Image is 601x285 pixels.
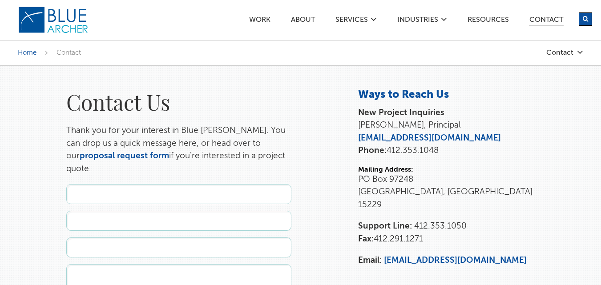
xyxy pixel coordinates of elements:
strong: Mailing Address: [358,166,413,173]
p: 412.291.1271 [358,220,535,245]
strong: New Project Inquiries [358,108,444,117]
span: Contact [56,49,81,56]
img: Blue Archer Logo [18,6,89,34]
a: ABOUT [290,16,315,26]
a: Resources [467,16,509,26]
strong: Fax: [358,235,374,243]
a: [EMAIL_ADDRESS][DOMAIN_NAME] [358,134,501,142]
p: PO Box 97248 [GEOGRAPHIC_DATA], [GEOGRAPHIC_DATA] 15229 [358,173,535,212]
a: Contact [494,49,583,56]
strong: Support Line: [358,222,412,230]
strong: Phone: [358,146,387,155]
a: Industries [397,16,439,26]
h3: Ways to Reach Us [358,88,535,102]
strong: Email: [358,256,382,265]
a: SERVICES [335,16,368,26]
a: Home [18,49,36,56]
a: Work [249,16,271,26]
p: Thank you for your interest in Blue [PERSON_NAME]. You can drop us a quick message here, or head ... [66,124,291,175]
a: proposal request form [80,152,169,160]
a: Contact [529,16,564,26]
p: [PERSON_NAME], Principal 412.353.1048 [358,107,535,157]
a: [EMAIL_ADDRESS][DOMAIN_NAME] [384,256,527,265]
h1: Contact Us [66,88,291,116]
span: 412.353.1050 [414,222,467,230]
